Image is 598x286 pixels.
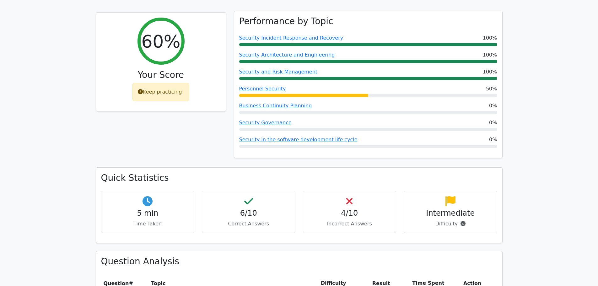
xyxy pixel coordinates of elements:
span: 0% [489,102,497,110]
a: Security in the software development life cycle [239,137,358,143]
p: Difficulty [409,220,492,228]
h3: Your Score [101,70,221,80]
h3: Question Analysis [101,256,497,267]
h4: 5 min [106,209,189,218]
h4: 6/10 [207,209,290,218]
h2: 60% [141,31,180,52]
a: Security Architecture and Engineering [239,52,335,58]
div: Keep practicing! [132,83,189,101]
span: 50% [486,85,497,93]
p: Incorrect Answers [308,220,391,228]
span: 0% [489,136,497,143]
span: 0% [489,119,497,127]
h4: 4/10 [308,209,391,218]
h4: Intermediate [409,209,492,218]
a: Security and Risk Management [239,69,318,75]
a: Security Incident Response and Recovery [239,35,343,41]
span: 100% [483,51,497,59]
span: 100% [483,34,497,42]
h3: Performance by Topic [239,16,333,27]
a: Personnel Security [239,86,286,92]
a: Business Continuity Planning [239,103,312,109]
p: Correct Answers [207,220,290,228]
a: Security Governance [239,120,292,126]
h3: Quick Statistics [101,173,497,183]
p: Time Taken [106,220,189,228]
span: 100% [483,68,497,76]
